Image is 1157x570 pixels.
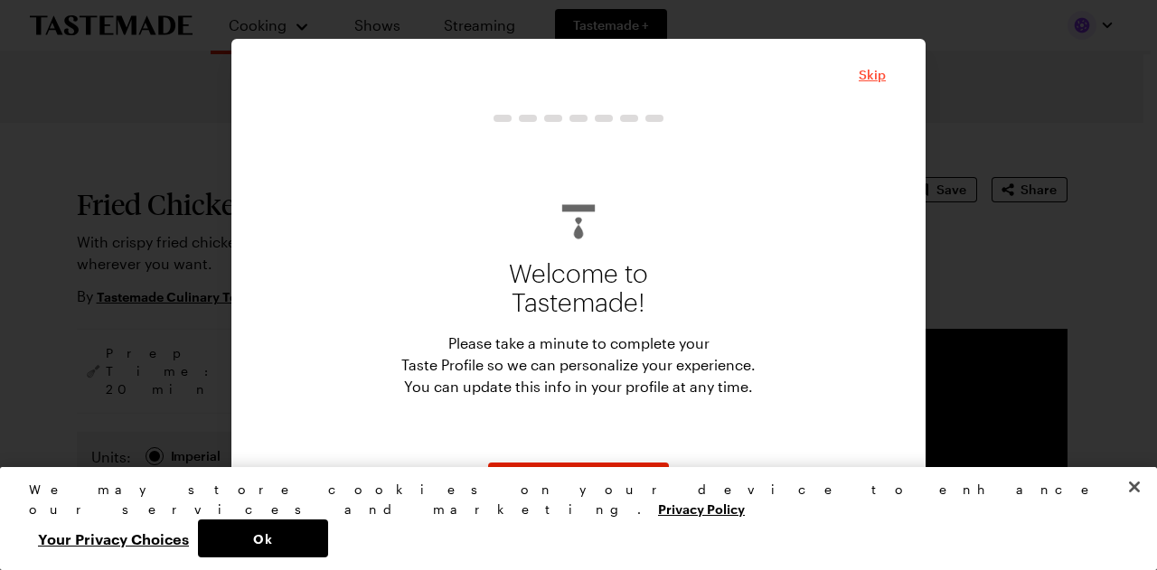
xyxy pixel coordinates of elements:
[859,66,886,84] span: Skip
[29,519,198,557] button: Your Privacy Choices
[509,260,648,318] p: Welcome to Tastemade!
[29,480,1113,519] div: We may store cookies on your device to enhance our services and marketing.
[1115,467,1154,507] button: Close
[859,66,886,84] button: Close
[29,480,1113,557] div: Privacy
[488,463,669,502] button: NextStepButton
[198,519,328,557] button: Ok
[658,500,745,517] a: More information about your privacy, opens in a new tab
[401,332,756,397] p: Please take a minute to complete your Taste Profile so we can personalize your experience. You ca...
